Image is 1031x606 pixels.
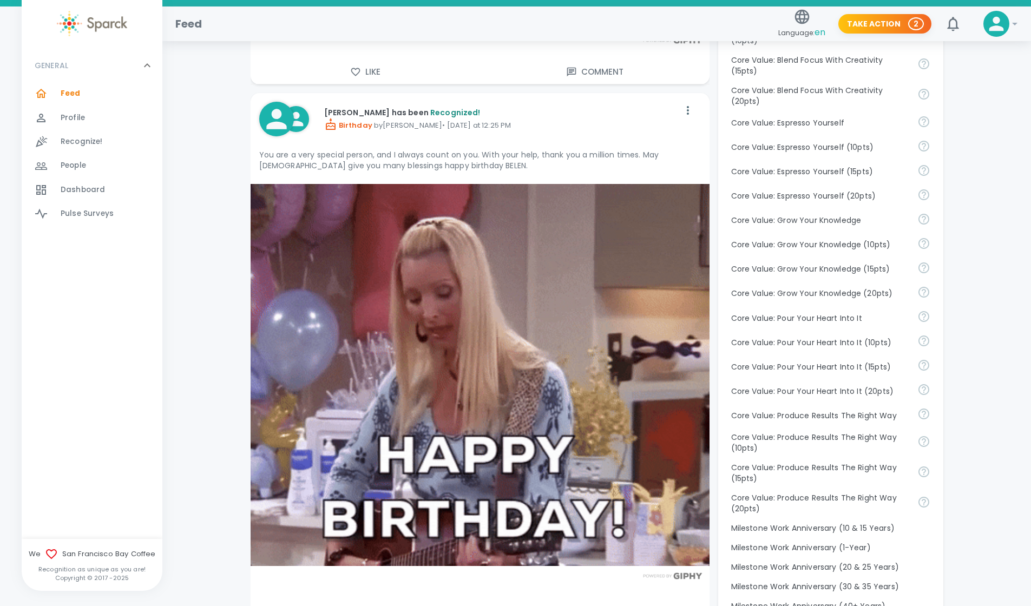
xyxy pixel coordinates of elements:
[917,496,930,509] svg: Find success working together and doing the right thing
[22,82,162,106] a: Feed
[22,106,162,130] a: Profile
[917,435,930,448] svg: Find success working together and doing the right thing
[917,465,930,478] svg: Find success working together and doing the right thing
[838,14,931,34] button: Take Action 2
[917,407,930,420] svg: Find success working together and doing the right thing
[22,178,162,202] a: Dashboard
[731,492,909,514] p: Core Value: Produce Results The Right Way (20pts)
[22,11,162,36] a: Sparck logo
[22,49,162,82] div: GENERAL
[917,237,930,250] svg: Follow your curiosity and learn together
[61,113,85,123] span: Profile
[22,565,162,574] p: Recognition as unique as you are!
[640,572,705,579] img: Powered by GIPHY
[917,188,930,201] svg: Share your voice and your ideas
[57,11,127,36] img: Sparck logo
[259,149,701,171] p: You are a very special person, and I always count on you. With your help, thank you a million tim...
[22,574,162,582] p: Copyright © 2017 - 2025
[731,432,909,453] p: Core Value: Produce Results The Right Way (10pts)
[35,60,68,71] p: GENERAL
[731,386,909,397] p: Core Value: Pour Your Heart Into It (20pts)
[815,26,825,38] span: en
[22,82,162,230] div: GENERAL
[731,462,909,484] p: Core Value: Produce Results The Right Way (15pts)
[731,562,930,572] p: Milestone Work Anniversary (20 & 25 Years)
[731,239,909,250] p: Core Value: Grow Your Knowledge (10pts)
[175,15,202,32] h1: Feed
[430,107,481,118] span: Recognized!
[22,130,162,154] a: Recognize!
[917,261,930,274] svg: Follow your curiosity and learn together
[61,136,103,147] span: Recognize!
[917,334,930,347] svg: Come to work to make a difference in your own way
[324,118,679,131] p: by [PERSON_NAME] • [DATE] at 12:25 PM
[914,18,918,29] p: 2
[731,142,909,153] p: Core Value: Espresso Yourself (10pts)
[22,154,162,177] a: People
[731,166,909,177] p: Core Value: Espresso Yourself (15pts)
[731,55,909,76] p: Core Value: Blend Focus With Creativity (15pts)
[731,410,909,421] p: Core Value: Produce Results The Right Way
[731,361,909,372] p: Core Value: Pour Your Heart Into It (15pts)
[731,542,930,553] p: Milestone Work Anniversary (1-Year)
[778,25,825,40] span: Language:
[917,57,930,70] svg: Achieve goals today and innovate for tomorrow
[917,286,930,299] svg: Follow your curiosity and learn together
[731,288,909,299] p: Core Value: Grow Your Knowledge (20pts)
[480,61,710,83] button: Comment
[731,313,909,324] p: Core Value: Pour Your Heart Into It
[731,85,909,107] p: Core Value: Blend Focus With Creativity (20pts)
[731,523,930,533] p: Milestone Work Anniversary (10 & 15 Years)
[917,88,930,101] svg: Achieve goals today and innovate for tomorrow
[61,185,105,195] span: Dashboard
[324,107,679,118] p: [PERSON_NAME] has been
[731,264,909,274] p: Core Value: Grow Your Knowledge (15pts)
[61,88,81,99] span: Feed
[324,120,372,130] span: Birthday
[61,208,114,219] span: Pulse Surveys
[774,5,830,43] button: Language:en
[22,202,162,226] a: Pulse Surveys
[917,213,930,226] svg: Follow your curiosity and learn together
[917,164,930,177] svg: Share your voice and your ideas
[731,190,909,201] p: Core Value: Espresso Yourself (20pts)
[917,310,930,323] svg: Come to work to make a difference in your own way
[61,160,86,171] span: People
[917,383,930,396] svg: Come to work to make a difference in your own way
[731,117,909,128] p: Core Value: Espresso Yourself
[917,140,930,153] svg: Share your voice and your ideas
[917,115,930,128] svg: Share your voice and your ideas
[731,337,909,348] p: Core Value: Pour Your Heart Into It (10pts)
[917,359,930,372] svg: Come to work to make a difference in your own way
[731,215,909,226] p: Core Value: Grow Your Knowledge
[251,61,480,83] button: Like
[731,581,930,592] p: Milestone Work Anniversary (30 & 35 Years)
[22,548,162,561] span: We San Francisco Bay Coffee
